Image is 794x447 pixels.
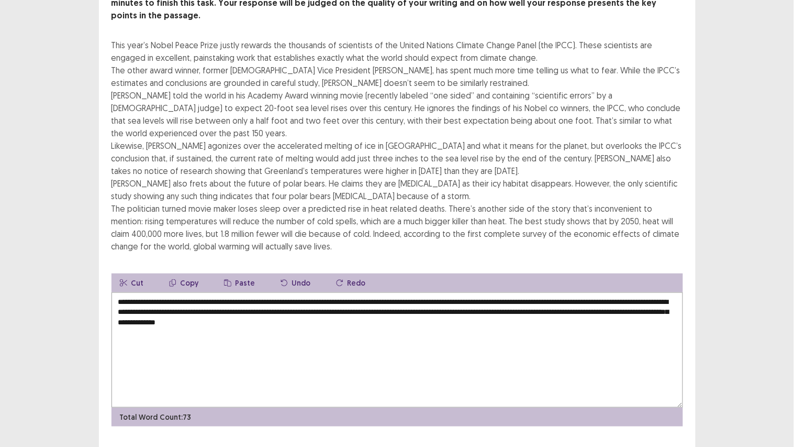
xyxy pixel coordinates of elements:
[111,39,683,253] div: This year’s Nobel Peace Prize justly rewards the thousands of scientists of the United Nations Cl...
[216,274,264,292] button: Paste
[272,274,319,292] button: Undo
[120,412,192,423] p: Total Word Count: 73
[161,274,207,292] button: Copy
[328,274,374,292] button: Redo
[111,274,152,292] button: Cut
